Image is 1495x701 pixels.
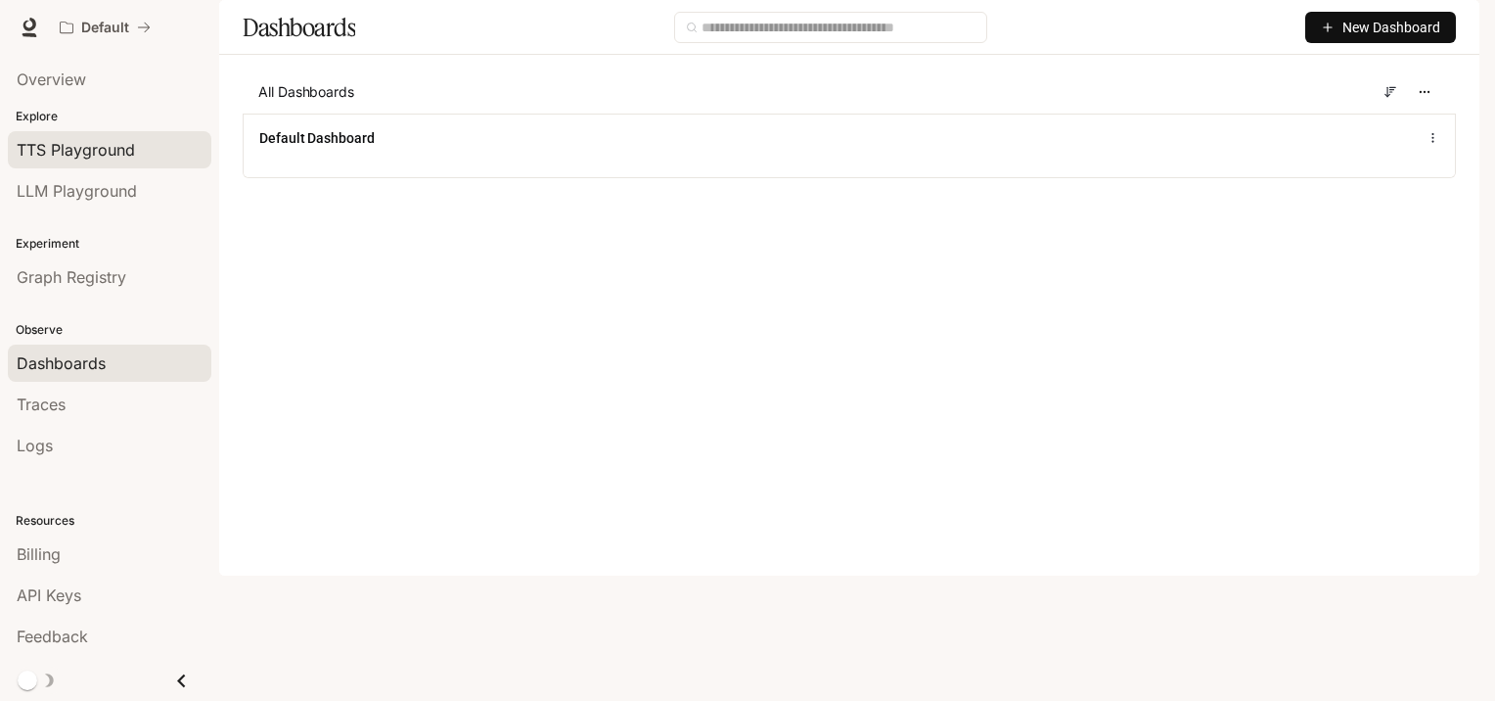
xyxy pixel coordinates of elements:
span: New Dashboard [1342,17,1440,38]
button: All workspaces [51,8,159,47]
p: Default [81,20,129,36]
span: All Dashboards [258,82,354,102]
a: Default Dashboard [259,128,375,148]
h1: Dashboards [243,8,355,47]
button: New Dashboard [1305,12,1456,43]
